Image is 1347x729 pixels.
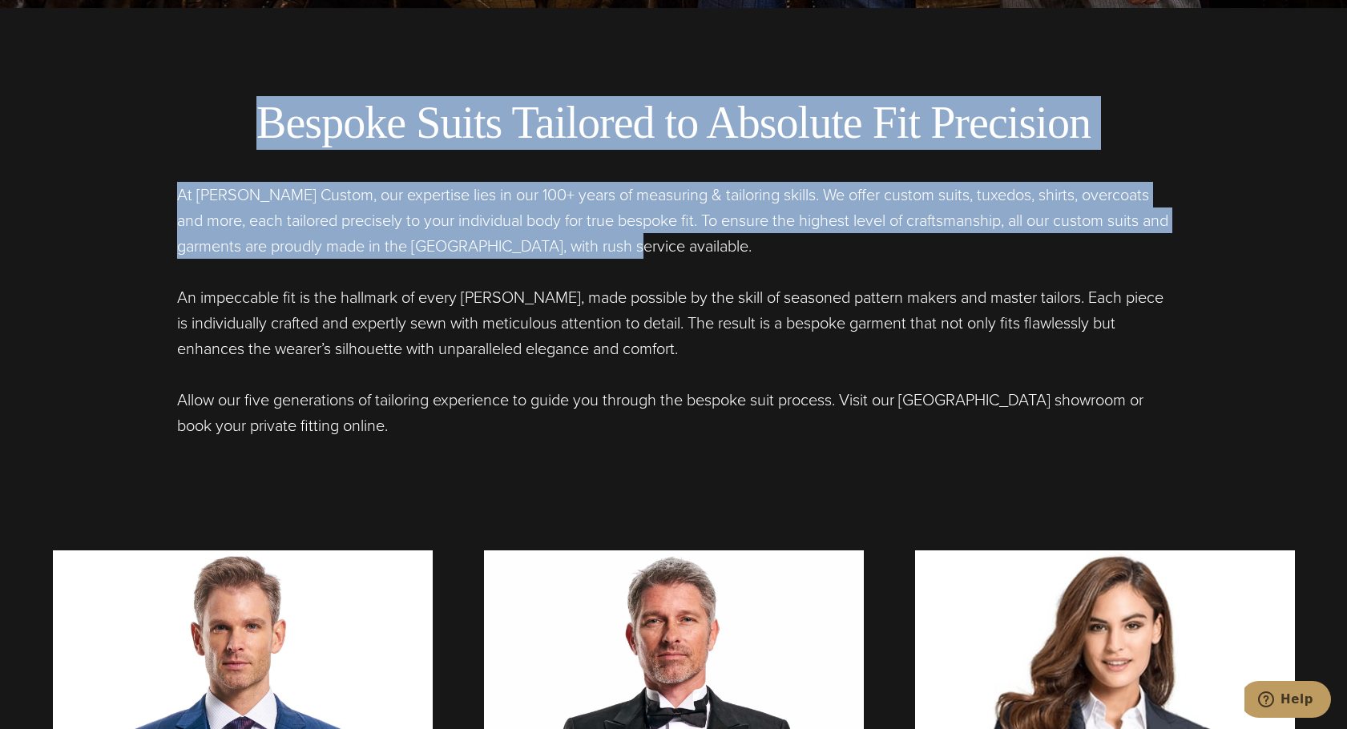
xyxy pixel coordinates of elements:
p: At [PERSON_NAME] Custom, our expertise lies in our 100+ years of measuring & tailoring skills. We... [177,182,1171,259]
iframe: Opens a widget where you can chat to one of our agents [1244,681,1331,721]
p: Allow our five generations of tailoring experience to guide you through the bespoke suit process.... [177,387,1171,438]
p: An impeccable fit is the hallmark of every [PERSON_NAME], made possible by the skill of seasoned ... [177,284,1171,361]
h2: Bespoke Suits Tailored to Absolute Fit Precision [37,96,1311,150]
